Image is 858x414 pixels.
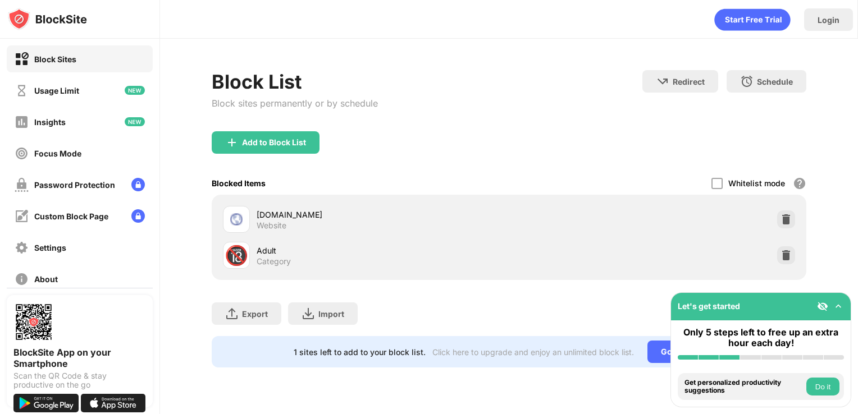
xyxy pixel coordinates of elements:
img: time-usage-off.svg [15,84,29,98]
img: password-protection-off.svg [15,178,29,192]
img: omni-setup-toggle.svg [833,301,844,312]
div: Import [318,309,344,319]
img: block-on.svg [15,52,29,66]
div: About [34,274,58,284]
div: Insights [34,117,66,127]
div: Focus Mode [34,149,81,158]
div: BlockSite App on your Smartphone [13,347,146,369]
div: Add to Block List [242,138,306,147]
img: focus-off.svg [15,146,29,160]
div: Export [242,309,268,319]
img: logo-blocksite.svg [8,8,87,30]
div: Adult [257,245,509,256]
div: Get personalized productivity suggestions [684,379,804,395]
img: insights-off.svg [15,115,29,129]
img: new-icon.svg [125,117,145,126]
div: 1 sites left to add to your block list. [294,347,426,357]
div: Password Protection [34,180,115,190]
div: Click here to upgrade and enjoy an unlimited block list. [432,347,634,357]
div: Only 5 steps left to free up an extra hour each day! [678,327,844,348]
div: [DOMAIN_NAME] [257,209,509,220]
div: Block Sites [34,54,76,64]
img: get-it-on-google-play.svg [13,394,79,412]
button: Do it [806,378,839,395]
div: Login [818,15,839,25]
img: options-page-qr-code.png [13,302,54,342]
div: Blocked Items [212,178,266,188]
img: lock-menu.svg [131,209,145,223]
div: Custom Block Page [34,211,108,221]
div: Redirect [673,77,705,86]
div: Block List [212,70,378,93]
div: Go Unlimited [647,341,724,363]
div: Category [257,256,291,266]
div: Block sites permanently or by schedule [212,98,378,109]
div: Let's get started [678,301,740,311]
img: eye-not-visible.svg [817,301,828,312]
img: about-off.svg [15,272,29,286]
div: animation [714,8,791,31]
div: Settings [34,243,66,252]
img: lock-menu.svg [131,178,145,191]
img: new-icon.svg [125,86,145,95]
div: Scan the QR Code & stay productive on the go [13,371,146,389]
img: customize-block-page-off.svg [15,209,29,223]
div: Website [257,220,286,231]
div: 🔞 [225,244,248,267]
div: Usage Limit [34,86,79,95]
img: favicons [230,213,243,226]
div: Schedule [757,77,793,86]
div: Whitelist mode [728,178,785,188]
img: download-on-the-app-store.svg [81,394,146,412]
img: settings-off.svg [15,241,29,255]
